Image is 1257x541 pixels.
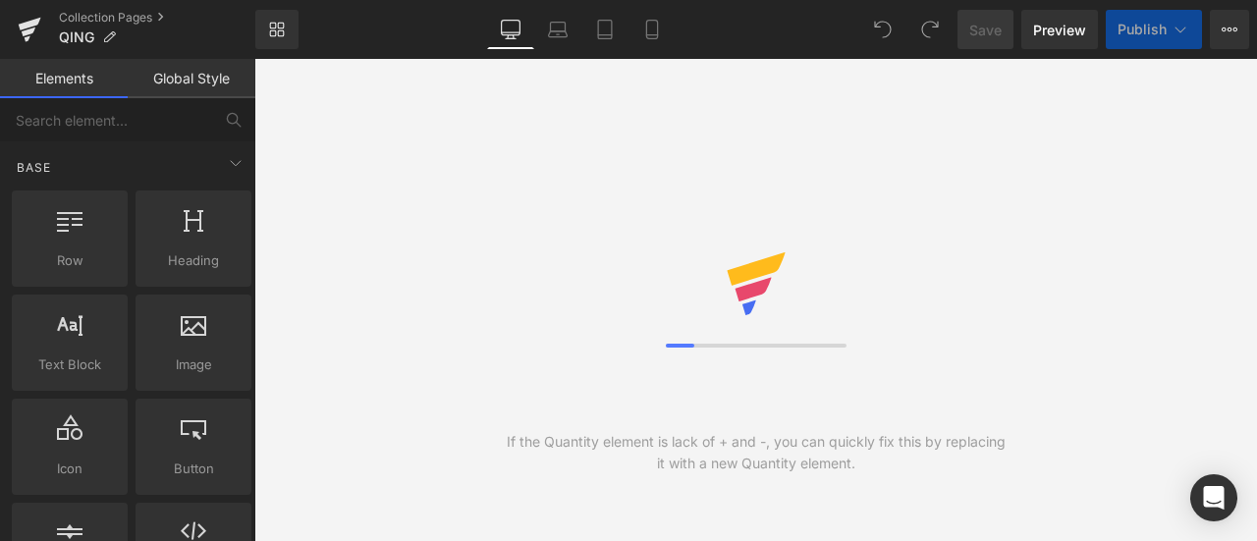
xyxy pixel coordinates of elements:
[18,250,122,271] span: Row
[1021,10,1098,49] a: Preview
[141,250,246,271] span: Heading
[1210,10,1249,49] button: More
[581,10,628,49] a: Tablet
[910,10,950,49] button: Redo
[1190,474,1237,521] div: Open Intercom Messenger
[59,29,94,45] span: QING
[18,459,122,479] span: Icon
[141,354,246,375] span: Image
[18,354,122,375] span: Text Block
[128,59,255,98] a: Global Style
[1106,10,1202,49] button: Publish
[59,10,255,26] a: Collection Pages
[969,20,1002,40] span: Save
[15,158,53,177] span: Base
[863,10,902,49] button: Undo
[534,10,581,49] a: Laptop
[505,431,1007,474] div: If the Quantity element is lack of + and -, you can quickly fix this by replacing it with a new Q...
[487,10,534,49] a: Desktop
[141,459,246,479] span: Button
[255,10,299,49] a: New Library
[1033,20,1086,40] span: Preview
[628,10,676,49] a: Mobile
[1118,22,1167,37] span: Publish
